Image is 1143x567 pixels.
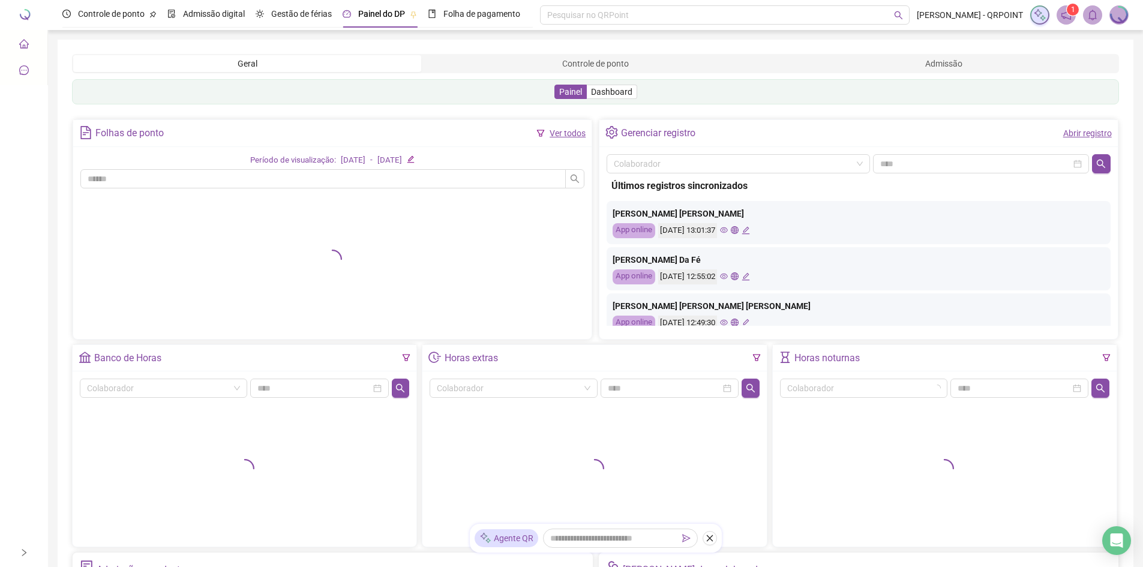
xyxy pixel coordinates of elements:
[20,548,28,557] span: right
[613,223,655,238] div: App online
[323,250,342,269] span: loading
[1102,526,1131,555] div: Open Intercom Messenger
[62,10,71,18] span: clock-circle
[611,178,1106,193] div: Últimos registros sincronizados
[746,383,755,393] span: search
[658,269,717,284] div: [DATE] 12:55:02
[73,55,421,72] div: Geral
[149,11,157,18] span: pushpin
[443,9,520,19] span: Folha de pagamento
[402,353,410,362] span: filter
[428,351,441,364] span: field-time
[550,128,586,138] a: Ver todos
[395,383,405,393] span: search
[1033,8,1046,22] img: sparkle-icon.fc2bf0ac1784a2077858766a79e2daf3.svg
[794,348,860,368] div: Horas noturnas
[536,129,545,137] span: filter
[731,226,739,234] span: global
[421,55,769,72] div: Controle de ponto
[407,155,415,163] span: edit
[377,154,402,167] div: [DATE]
[559,87,582,97] span: Painel
[1110,6,1128,24] img: 1
[271,9,332,19] span: Gestão de férias
[613,269,655,284] div: App online
[585,459,604,478] span: loading
[410,11,417,18] span: pushpin
[658,223,717,238] div: [DATE] 13:01:37
[570,174,580,184] span: search
[720,272,728,280] span: eye
[183,9,245,19] span: Admissão digital
[658,316,717,331] div: [DATE] 12:49:30
[94,348,161,368] div: Banco de Horas
[72,54,1119,73] div: segmented control
[475,529,538,547] div: Agente QR
[682,534,691,542] span: send
[78,9,145,19] span: Controle de ponto
[917,8,1023,22] span: [PERSON_NAME] - QRPOINT
[19,60,29,84] span: message
[235,459,254,478] span: loading
[445,348,498,368] div: Horas extras
[79,126,92,139] span: file-text
[752,353,761,362] span: filter
[370,154,373,167] div: -
[167,10,176,18] span: file-done
[1096,159,1106,169] span: search
[1071,5,1075,14] span: 1
[742,226,749,234] span: edit
[79,351,91,364] span: bank
[1061,10,1072,20] span: notification
[720,226,728,234] span: eye
[706,534,714,542] span: close
[479,532,491,545] img: sparkle-icon.fc2bf0ac1784a2077858766a79e2daf3.svg
[621,123,695,143] div: Gerenciar registro
[731,319,739,326] span: global
[1067,4,1079,16] sup: 1
[19,34,29,58] span: home
[770,55,1118,72] div: Admissão
[605,126,618,139] span: setting
[779,351,791,364] span: hourglass
[95,123,164,143] div: Folhas de ponto
[742,319,749,326] span: edit
[250,154,336,167] div: Período de visualização:
[731,272,739,280] span: global
[720,319,728,326] span: eye
[1102,353,1111,362] span: filter
[341,154,365,167] div: [DATE]
[613,253,1105,266] div: [PERSON_NAME] Da Fé
[613,207,1105,220] div: [PERSON_NAME] [PERSON_NAME]
[343,10,351,18] span: dashboard
[613,316,655,331] div: App online
[358,9,405,19] span: Painel do DP
[894,11,903,20] span: search
[1096,383,1105,393] span: search
[742,272,749,280] span: edit
[256,10,264,18] span: sun
[428,10,436,18] span: book
[613,299,1105,313] div: [PERSON_NAME] [PERSON_NAME] [PERSON_NAME]
[934,385,941,392] span: loading
[591,87,632,97] span: Dashboard
[1063,128,1112,138] a: Abrir registro
[1087,10,1098,20] span: bell
[935,459,954,478] span: loading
